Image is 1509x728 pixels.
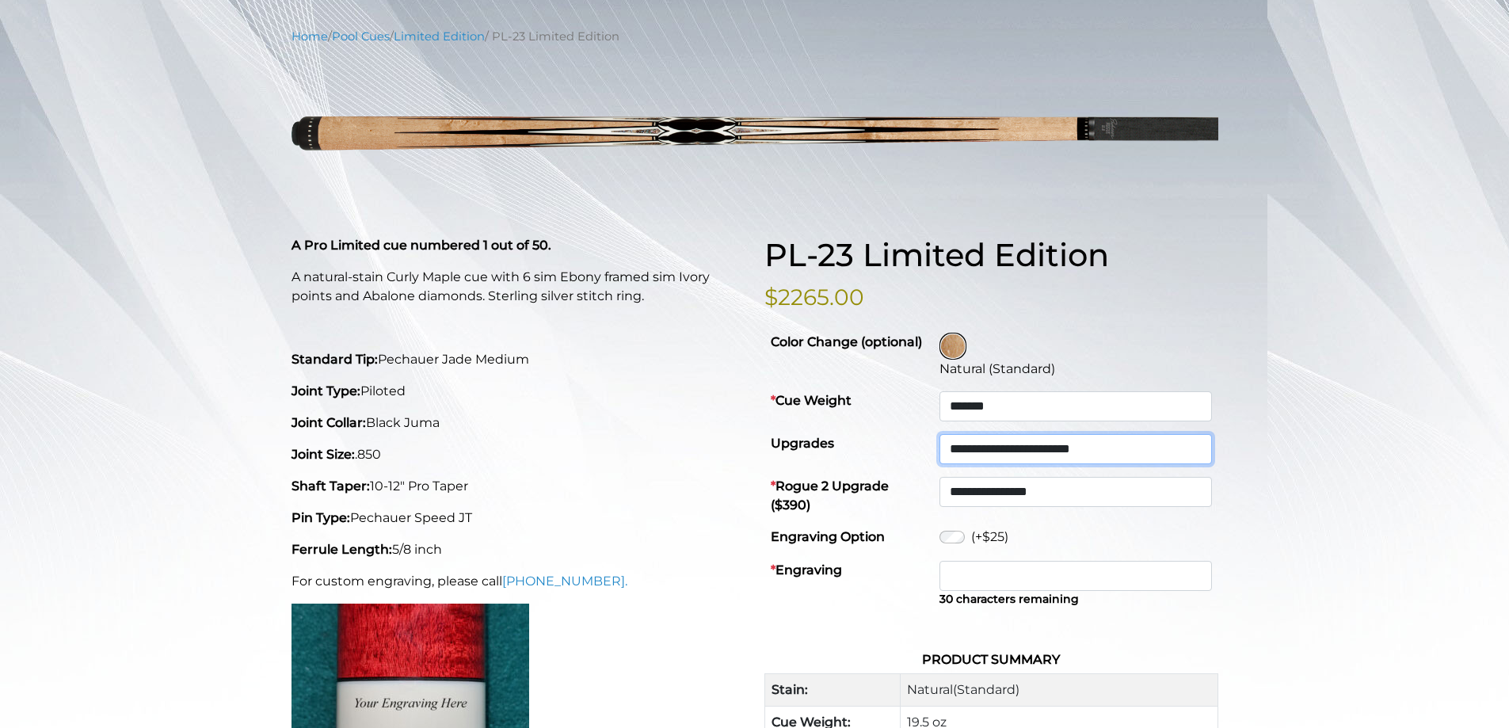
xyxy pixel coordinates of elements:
[939,592,1079,606] b: 30 characters remaining
[771,436,834,451] strong: Upgrades
[764,284,864,311] bdi: $2265.00
[292,415,366,430] strong: Joint Collar:
[292,478,370,494] strong: Shaft Taper:
[771,334,922,349] strong: Color Change (optional)
[292,510,350,525] strong: Pin Type:
[292,268,745,306] p: A natural-stain Curly Maple cue with 6 sim Ebony framed sim Ivory points and Abalone diamonds. St...
[953,682,1019,697] span: (Standard)
[292,572,745,591] p: For custom engraving, please call
[292,352,378,367] strong: Standard Tip:
[292,477,745,496] p: 10-12″ Pro Taper
[292,28,1218,45] nav: Breadcrumb
[332,29,390,44] a: Pool Cues
[292,447,355,462] strong: Joint Size:
[764,236,1218,274] h1: PL-23 Limited Edition
[771,393,852,408] strong: Cue Weight
[292,542,392,557] strong: Ferrule Length:
[292,350,745,369] p: Pechauer Jade Medium
[292,238,551,253] strong: A Pro Limited cue numbered 1 out of 50.
[922,652,1060,667] strong: Product Summary
[772,682,808,697] strong: Stain:
[901,674,1217,707] td: Natural
[292,383,360,398] strong: Joint Type:
[292,445,745,464] p: .850
[292,540,745,559] p: 5/8 inch
[394,29,485,44] a: Limited Edition
[771,529,885,544] strong: Engraving Option
[502,574,627,589] a: [PHONE_NUMBER].
[292,414,745,433] p: Black Juma
[771,562,842,577] strong: Engraving
[939,360,1211,379] div: Natural (Standard)
[941,334,965,358] img: Natural
[292,29,328,44] a: Home
[292,509,745,528] p: Pechauer Speed JT
[771,478,889,513] strong: Rogue 2 Upgrade ($390)
[971,528,1008,547] label: (+$25)
[292,382,745,401] p: Piloted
